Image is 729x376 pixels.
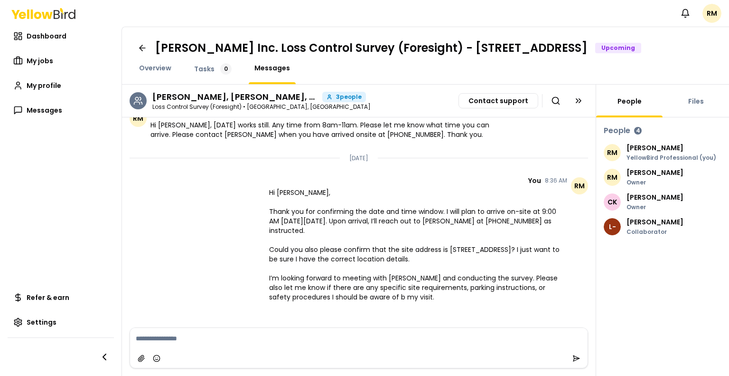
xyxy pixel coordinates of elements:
[8,51,114,70] a: My jobs
[626,169,683,176] p: [PERSON_NAME]
[626,229,683,235] p: Collaborator
[349,154,368,162] p: [DATE]
[8,27,114,46] a: Dashboard
[626,155,716,161] p: YellowBird Professional (you)
[27,106,62,115] span: Messages
[571,177,588,194] span: RM
[27,56,53,66] span: My jobs
[626,204,683,210] p: Owner
[682,96,710,106] a: Files
[626,219,683,225] p: [PERSON_NAME]
[27,81,61,90] span: My profile
[27,318,56,327] span: Settings
[604,144,621,161] span: RM
[604,169,621,186] span: RM
[626,145,716,151] p: [PERSON_NAME]
[702,4,721,23] span: RM
[122,117,596,328] div: Chat messages
[595,43,641,53] div: Upcoming
[27,31,66,41] span: Dashboard
[139,63,171,73] span: Overview
[269,188,567,302] span: Hi [PERSON_NAME], Thank you for confirming the date and time window. I will plan to arrive on-sit...
[8,101,114,120] a: Messages
[626,180,683,185] p: Owner
[612,96,647,106] a: People
[220,63,232,75] div: 0
[194,64,215,74] span: Tasks
[604,125,630,136] h3: People
[8,288,114,307] a: Refer & earn
[133,63,177,73] a: Overview
[528,177,541,184] span: You
[249,63,296,73] a: Messages
[8,76,114,95] a: My profile
[634,127,642,135] div: 4
[8,313,114,332] a: Settings
[150,120,495,139] span: Hi [PERSON_NAME], [DATE] works still. Any time from 8am-11am. Please let me know what time you ca...
[254,63,290,73] span: Messages
[155,40,588,56] h1: [PERSON_NAME] Inc. Loss Control Survey (Foresight) - [STREET_ADDRESS]
[604,218,621,235] span: L-
[152,104,371,110] p: Loss Control Survey (Foresight) • [GEOGRAPHIC_DATA], [GEOGRAPHIC_DATA]
[626,194,683,201] p: [PERSON_NAME]
[604,193,621,211] span: CK
[545,178,567,183] time: 8:36 AM
[336,94,362,100] span: 3 people
[27,293,69,302] span: Refer & earn
[130,110,147,127] span: RM
[152,93,318,101] h3: Ricardo Macias, Cody Kelly, Luis Gordon -Fiano
[458,93,538,108] button: Contact support
[188,63,237,75] a: Tasks0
